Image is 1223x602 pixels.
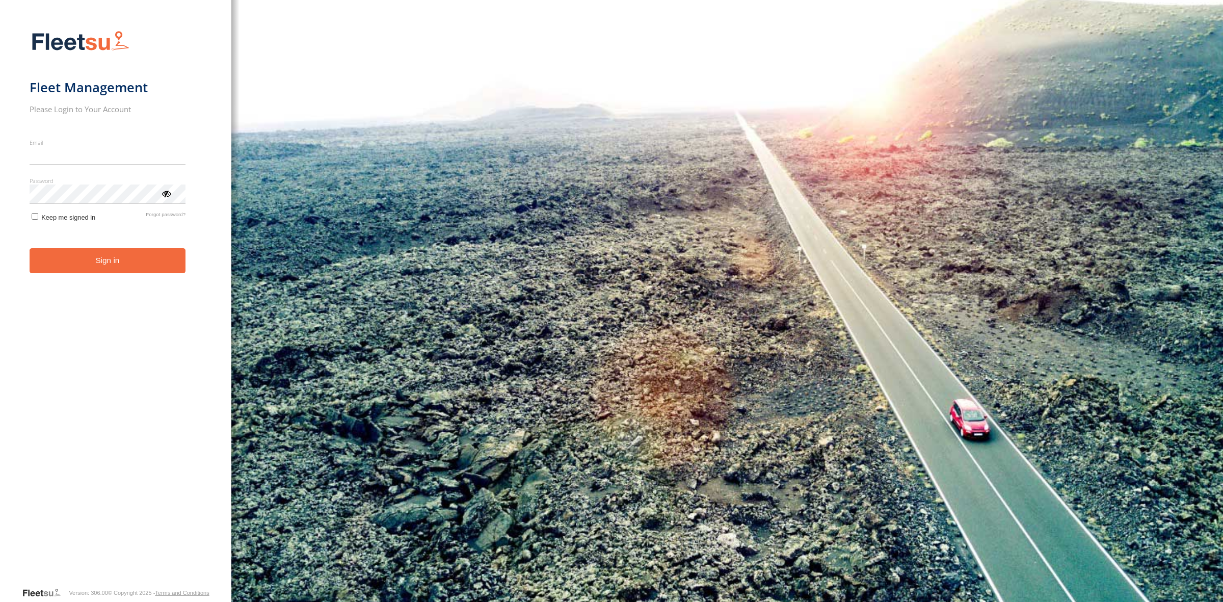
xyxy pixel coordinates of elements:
a: Terms and Conditions [155,590,209,596]
div: Version: 306.00 [69,590,108,596]
span: Keep me signed in [41,214,95,221]
a: Visit our Website [22,588,69,598]
label: Password [30,177,186,185]
div: ViewPassword [161,188,171,198]
div: © Copyright 2025 - [108,590,209,596]
button: Sign in [30,248,186,273]
form: main [30,24,202,587]
a: Forgot password? [146,212,185,221]
h1: Fleet Management [30,79,186,96]
input: Keep me signed in [32,213,38,220]
h2: Please Login to Your Account [30,104,186,114]
label: Email [30,139,186,146]
img: Fleetsu [30,29,131,55]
